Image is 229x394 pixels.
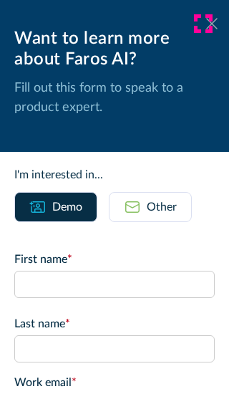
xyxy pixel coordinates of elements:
div: I'm interested in... [14,166,215,183]
label: Last name [14,315,215,332]
div: Demo [52,198,82,216]
p: Fill out this form to speak to a product expert. [14,79,215,117]
label: First name [14,251,215,268]
div: Other [147,198,177,216]
div: Want to learn more about Faros AI? [14,29,215,70]
label: Work email [14,374,215,391]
